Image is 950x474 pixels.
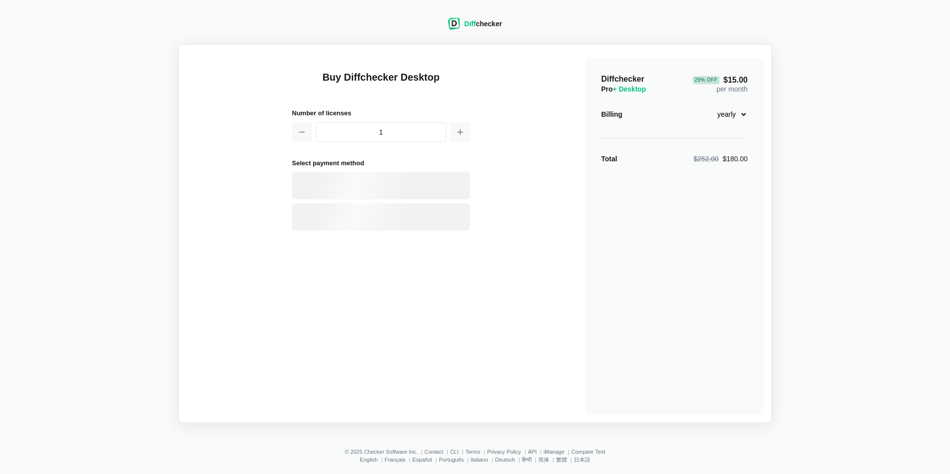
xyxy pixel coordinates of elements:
[292,108,470,118] h2: Number of licenses
[571,449,605,455] a: Compare Text
[601,155,617,163] strong: Total
[694,155,719,163] span: $252.00
[528,449,537,455] a: API
[538,457,549,463] a: 简体
[466,449,480,455] a: Terms
[450,449,459,455] a: CLI
[464,19,502,29] div: checker
[495,457,515,463] a: Deutsch
[439,457,464,463] a: Português
[574,457,590,463] a: 日本語
[522,457,531,463] a: हिन्दी
[613,85,646,93] span: + Desktop
[345,449,425,455] li: © 2025 Checker Software Inc.
[292,158,470,168] h2: Select payment method
[384,457,405,463] a: Français
[601,85,646,93] span: Pro
[471,457,488,463] a: Italiano
[448,23,502,31] a: Diffchecker logoDiffchecker
[412,457,432,463] a: Español
[448,18,460,30] img: Diffchecker logo
[544,449,565,455] a: iManage
[464,20,475,28] span: Diff
[601,109,622,119] div: Billing
[487,449,521,455] a: Privacy Policy
[601,75,644,83] span: Diffchecker
[360,457,378,463] a: English
[693,76,748,84] span: $15.00
[693,76,719,84] div: 29 % Off
[292,70,470,96] h1: Buy Diffchecker Desktop
[693,74,748,94] div: per month
[425,449,443,455] a: Contact
[694,154,748,164] div: $180.00
[316,122,446,142] input: 1
[556,457,567,463] a: 繁體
